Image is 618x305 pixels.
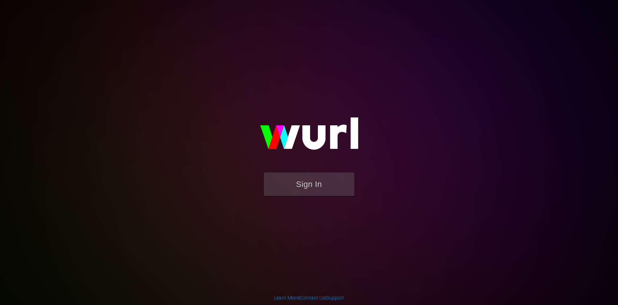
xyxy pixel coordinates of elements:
a: Learn More [274,295,299,301]
div: | | [274,294,344,301]
img: wurl-logo-on-black-223613ac3d8ba8fe6dc639794a292ebdb59501304c7dfd60c99c58986ef67473.svg [237,102,382,172]
a: Support [326,295,344,301]
a: Contact Us [300,295,325,301]
button: Sign In [264,172,354,196]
